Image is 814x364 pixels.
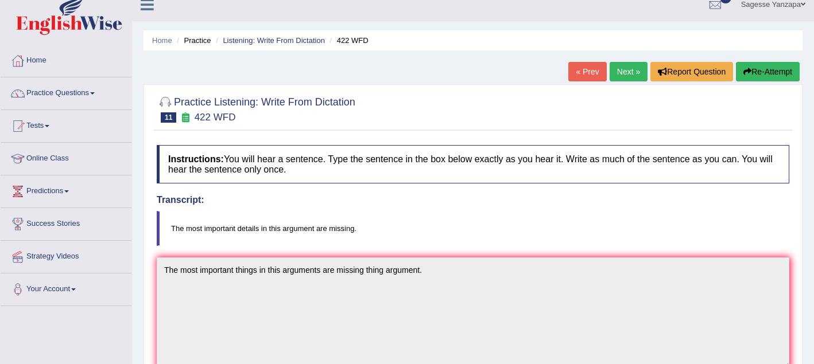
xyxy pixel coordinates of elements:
[650,62,733,81] button: Report Question
[223,36,325,45] a: Listening: Write From Dictation
[1,110,131,139] a: Tests
[161,112,176,123] span: 11
[327,35,369,46] li: 422 WFD
[568,62,606,81] a: « Prev
[1,208,131,237] a: Success Stories
[1,175,131,204] a: Predictions
[736,62,800,81] button: Re-Attempt
[610,62,648,81] a: Next »
[157,211,789,246] blockquote: The most important details in this argument are missing.
[168,154,224,164] b: Instructions:
[1,45,131,73] a: Home
[157,195,789,205] h4: Transcript:
[1,241,131,269] a: Strategy Videos
[1,273,131,302] a: Your Account
[152,36,172,45] a: Home
[179,112,191,123] small: Exam occurring question
[157,145,789,183] h4: You will hear a sentence. Type the sentence in the box below exactly as you hear it. Write as muc...
[174,35,211,46] li: Practice
[195,112,236,123] small: 422 WFD
[157,94,355,123] h2: Practice Listening: Write From Dictation
[1,143,131,171] a: Online Class
[1,77,131,106] a: Practice Questions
